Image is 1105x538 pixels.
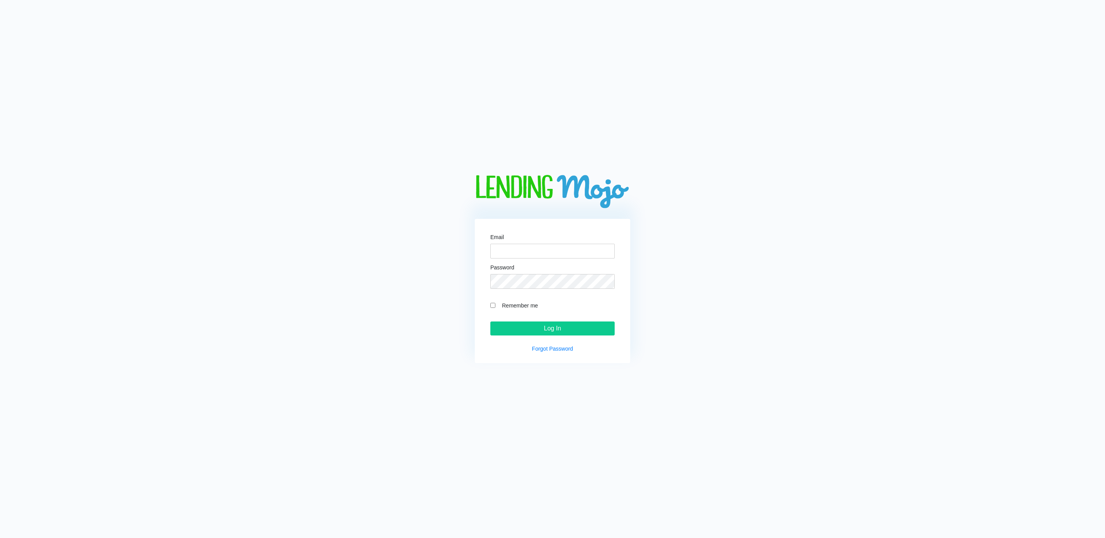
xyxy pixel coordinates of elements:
a: Forgot Password [532,346,573,352]
label: Email [490,234,504,240]
label: Password [490,265,514,270]
img: logo-big.png [475,175,630,210]
input: Log In [490,321,615,335]
label: Remember me [498,301,615,310]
